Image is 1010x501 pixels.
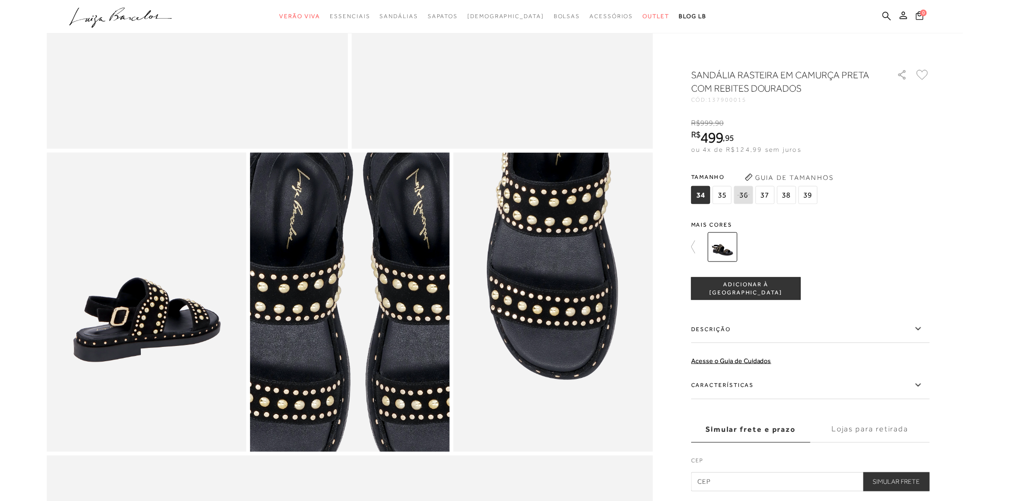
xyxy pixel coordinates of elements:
span: 0 [920,10,927,16]
span: Sandálias [380,13,418,20]
a: noSubCategoriesText [467,8,544,25]
span: 36 [734,186,753,204]
span: 90 [715,119,724,127]
label: Lojas para retirada [810,417,930,443]
a: categoryNavScreenReaderText [428,8,458,25]
a: categoryNavScreenReaderText [554,8,580,25]
span: 35 [713,186,732,204]
label: CEP [691,457,930,470]
span: [DEMOGRAPHIC_DATA] [467,13,544,20]
label: Características [691,372,930,399]
a: categoryNavScreenReaderText [590,8,633,25]
span: 37 [756,186,775,204]
i: R$ [691,130,701,139]
a: categoryNavScreenReaderText [643,8,670,25]
button: Simular Frete [863,472,930,491]
img: image [47,153,246,452]
button: ADICIONAR À [GEOGRAPHIC_DATA] [691,277,801,300]
span: 137900015 [708,96,747,103]
a: Acesse o Guia de Cuidados [691,357,771,365]
div: CÓD: [691,97,882,103]
span: Mais cores [691,222,930,228]
span: 34 [691,186,710,204]
span: 39 [799,186,818,204]
button: 0 [913,10,926,23]
span: 38 [777,186,796,204]
span: Outlet [643,13,670,20]
input: CEP [691,472,930,491]
i: , [723,134,734,142]
span: Bolsas [554,13,580,20]
img: SANDÁLIA RASTEIRA EM CAMURÇA PRETA COM REBITES DOURADOS [708,232,737,262]
span: 999 [700,119,713,127]
span: ADICIONAR À [GEOGRAPHIC_DATA] [692,281,800,297]
h1: SANDÁLIA RASTEIRA EM CAMURÇA PRETA COM REBITES DOURADOS [691,68,870,95]
button: Guia de Tamanhos [742,170,837,185]
span: Essenciais [330,13,370,20]
a: categoryNavScreenReaderText [279,8,320,25]
i: R$ [691,119,700,127]
label: Descrição [691,315,930,343]
span: 499 [701,129,723,146]
span: ou 4x de R$124,99 sem juros [691,146,801,153]
img: image [453,153,653,452]
a: categoryNavScreenReaderText [380,8,418,25]
span: Tamanho [691,170,820,184]
span: Acessórios [590,13,633,20]
span: Verão Viva [279,13,320,20]
span: 95 [725,133,734,143]
span: Sapatos [428,13,458,20]
label: Simular frete e prazo [691,417,810,443]
a: BLOG LB [679,8,706,25]
a: categoryNavScreenReaderText [330,8,370,25]
i: , [714,119,724,127]
span: BLOG LB [679,13,706,20]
